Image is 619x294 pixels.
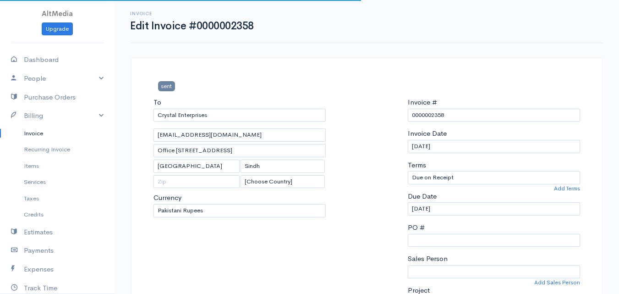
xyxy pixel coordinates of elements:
label: Terms [408,160,426,171]
h6: Invoice [130,11,254,16]
label: To [153,97,161,108]
input: Client Name [153,109,326,122]
label: PO # [408,222,425,233]
input: City [153,160,240,173]
input: Address [153,144,326,157]
a: Add Sales Person [534,278,580,287]
label: Currency [153,193,181,203]
input: dd-mm-yyyy [408,140,580,153]
a: Add Terms [554,184,580,193]
span: AltMedia [42,9,73,18]
input: Zip [153,175,240,189]
span: sent [158,81,175,91]
input: dd-mm-yyyy [408,202,580,216]
label: Sales Person [408,254,448,264]
a: Upgrade [42,22,73,36]
input: State [241,160,325,173]
label: Due Date [408,191,437,202]
label: Invoice # [408,97,437,108]
input: Email [153,128,326,142]
h1: Edit Invoice #0000002358 [130,20,254,32]
label: Invoice Date [408,128,447,139]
